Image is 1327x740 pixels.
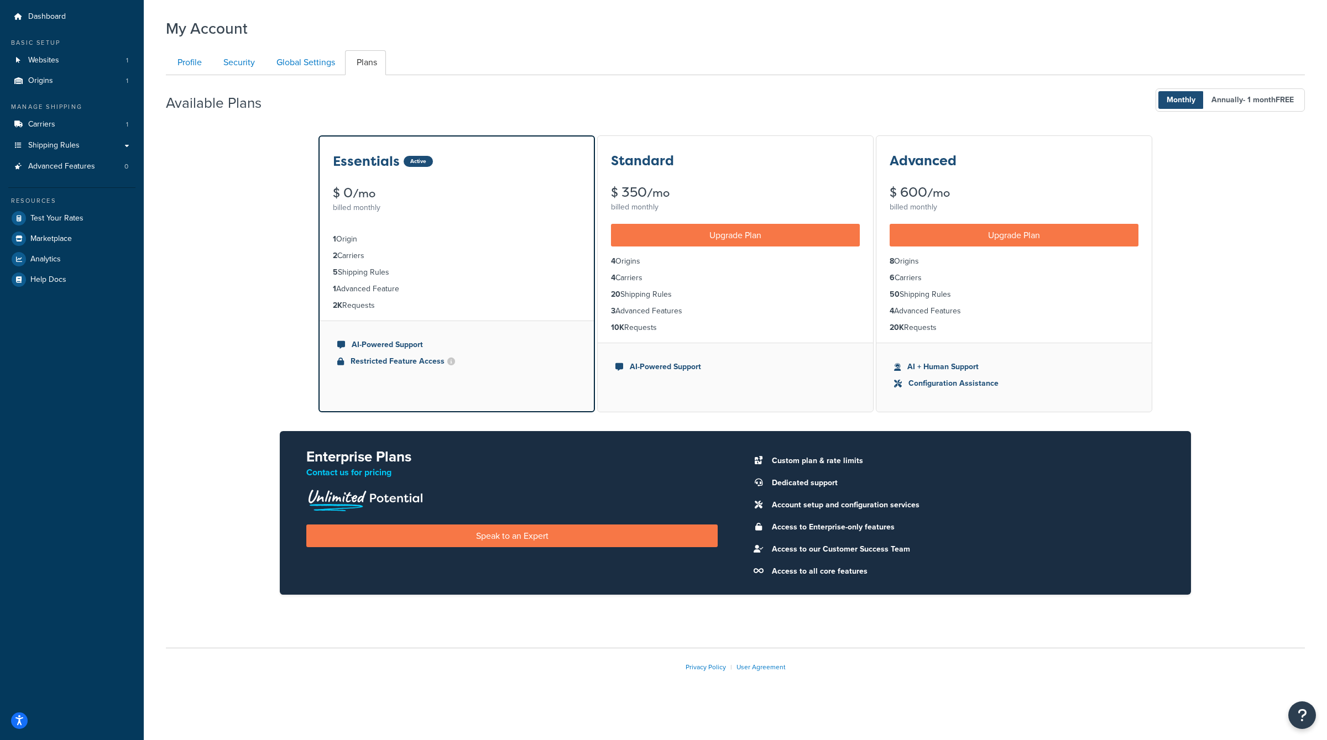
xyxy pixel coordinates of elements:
[8,156,135,177] a: Advanced Features 0
[1243,94,1294,106] span: - 1 month
[611,305,860,317] li: Advanced Features
[890,322,1138,334] li: Requests
[28,56,59,65] span: Websites
[126,56,128,65] span: 1
[306,486,424,511] img: Unlimited Potential
[894,377,1134,390] li: Configuration Assistance
[124,162,128,171] span: 0
[8,71,135,91] a: Origins 1
[265,50,344,75] a: Global Settings
[766,497,1164,513] li: Account setup and configuration services
[28,120,55,129] span: Carriers
[333,154,400,169] h3: Essentials
[890,305,894,317] strong: 4
[8,229,135,249] a: Marketplace
[8,7,135,27] a: Dashboard
[30,214,83,223] span: Test Your Rates
[890,288,1138,301] li: Shipping Rules
[890,200,1138,215] div: billed monthly
[333,266,338,278] strong: 5
[611,255,860,267] li: Origins
[126,120,128,129] span: 1
[333,200,581,216] div: billed monthly
[611,186,860,200] div: $ 350
[611,272,860,284] li: Carriers
[166,95,278,111] h2: Available Plans
[28,141,80,150] span: Shipping Rules
[166,18,248,39] h1: My Account
[30,234,72,244] span: Marketplace
[8,114,135,135] li: Carriers
[30,275,66,285] span: Help Docs
[890,255,1138,267] li: Origins
[404,156,433,167] div: Active
[611,224,860,246] a: Upgrade Plan
[890,255,894,267] strong: 8
[736,662,786,672] a: User Agreement
[8,208,135,228] a: Test Your Rates
[890,272,895,284] strong: 6
[1158,91,1204,109] span: Monthly
[8,71,135,91] li: Origins
[611,305,615,317] strong: 3
[8,196,135,206] div: Resources
[611,272,615,284] strong: 4
[611,322,624,333] strong: 10K
[611,154,674,168] h3: Standard
[8,38,135,48] div: Basic Setup
[686,662,726,672] a: Privacy Policy
[611,200,860,215] div: billed monthly
[766,564,1164,579] li: Access to all core features
[8,135,135,156] a: Shipping Rules
[212,50,264,75] a: Security
[333,250,581,262] li: Carriers
[890,288,900,300] strong: 50
[333,233,336,245] strong: 1
[611,288,860,301] li: Shipping Rules
[345,50,386,75] a: Plans
[306,465,718,480] p: Contact us for pricing
[1288,701,1316,729] button: Open Resource Center
[28,12,66,22] span: Dashboard
[766,542,1164,557] li: Access to our Customer Success Team
[894,361,1134,373] li: AI + Human Support
[8,270,135,290] a: Help Docs
[615,361,855,373] li: AI-Powered Support
[353,186,375,201] small: /mo
[1276,94,1294,106] b: FREE
[890,272,1138,284] li: Carriers
[333,300,342,311] strong: 2K
[927,185,950,201] small: /mo
[126,76,128,86] span: 1
[647,185,670,201] small: /mo
[8,50,135,71] a: Websites 1
[766,519,1164,535] li: Access to Enterprise-only features
[766,475,1164,491] li: Dedicated support
[28,76,53,86] span: Origins
[333,250,337,261] strong: 2
[611,288,620,300] strong: 20
[890,305,1138,317] li: Advanced Features
[333,266,581,279] li: Shipping Rules
[8,102,135,112] div: Manage Shipping
[8,156,135,177] li: Advanced Features
[306,449,718,465] h2: Enterprise Plans
[890,322,904,333] strong: 20K
[611,322,860,334] li: Requests
[306,524,718,547] a: Speak to an Expert
[1203,91,1302,109] span: Annually
[333,233,581,245] li: Origin
[333,300,581,312] li: Requests
[8,50,135,71] li: Websites
[337,339,576,351] li: AI-Powered Support
[611,255,615,267] strong: 4
[333,186,581,200] div: $ 0
[8,114,135,135] a: Carriers 1
[337,355,576,368] li: Restricted Feature Access
[8,249,135,269] li: Analytics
